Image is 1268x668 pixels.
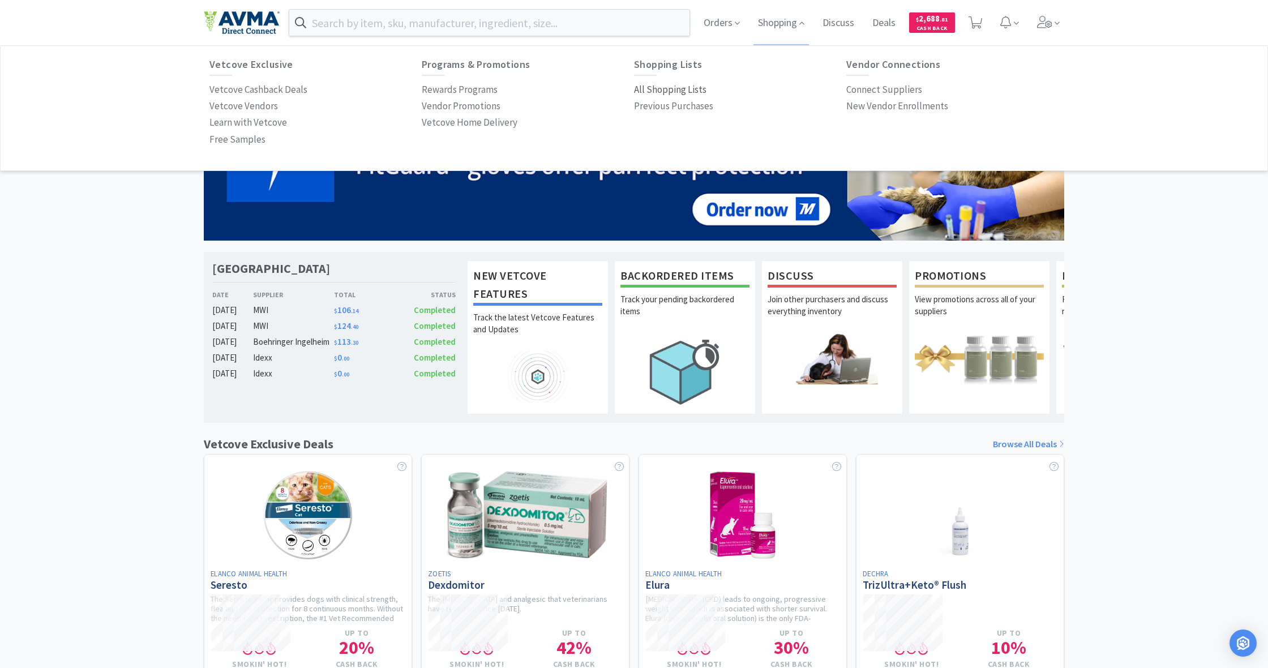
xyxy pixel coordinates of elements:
a: [DATE]MWI$106.14Completed [212,303,456,317]
a: New Vetcove FeaturesTrack the latest Vetcove Features and Updates [467,260,609,414]
span: Completed [414,320,456,331]
img: hero_backorders.png [620,333,749,410]
h1: 30 % [743,639,840,657]
a: Previous Purchases [634,98,713,114]
img: hero_promotions.png [915,333,1044,384]
p: New Vendor Enrollments [846,99,948,114]
p: View promotions across all of your suppliers [915,293,1044,333]
h1: [GEOGRAPHIC_DATA] [212,260,330,277]
span: . 40 [351,323,358,331]
span: . 81 [940,16,948,23]
img: hero_discuss.png [768,333,897,384]
a: [DATE]Idexx$0.00Completed [212,351,456,365]
span: Completed [414,336,456,347]
span: 106 [334,305,358,315]
p: Rewards Programs [422,82,498,97]
div: [DATE] [212,367,253,380]
a: Learn with Vetcove [209,114,287,131]
span: . 30 [351,339,358,346]
p: Connect Suppliers [846,82,922,97]
h4: Up to [960,628,1057,638]
div: [DATE] [212,319,253,333]
h1: New Vetcove Features [473,267,602,306]
span: 0 [334,352,349,363]
a: Discuss [818,18,859,28]
a: New Vendor Enrollments [846,98,948,114]
p: Track the latest Vetcove Features and Updates [473,311,602,351]
h1: 42 % [525,639,623,657]
span: 2,688 [916,13,948,24]
h1: Promotions [915,267,1044,288]
input: Search by item, sku, manufacturer, ingredient, size... [289,10,689,36]
a: Free SamplesRequest free samples on the newest veterinary products [1056,260,1197,414]
img: hero_samples.png [1062,333,1191,384]
p: Request free samples on the newest veterinary products [1062,293,1191,333]
p: Vetcove Cashback Deals [209,82,307,97]
h1: 20 % [308,639,405,657]
div: [DATE] [212,303,253,317]
h6: Vendor Connections [846,59,1059,70]
p: All Shopping Lists [634,82,706,97]
div: Supplier [253,289,334,300]
h4: Up to [525,628,623,638]
span: . 00 [342,355,349,362]
span: Completed [414,368,456,379]
a: Vetcove Home Delivery [422,114,517,131]
a: Connect Suppliers [846,82,922,98]
div: MWI [253,303,334,317]
div: Idexx [253,351,334,365]
p: Join other purchasers and discuss everything inventory [768,293,897,333]
div: MWI [253,319,334,333]
p: Vendor Promotions [422,99,500,114]
h1: 10 % [960,639,1057,657]
h4: Up to [743,628,840,638]
div: [DATE] [212,351,253,365]
p: Free Samples [209,132,265,147]
h1: Vetcove Exclusive Deals [204,434,333,454]
a: Rewards Programs [422,82,498,98]
div: [DATE] [212,335,253,349]
h4: Up to [308,628,405,638]
a: [DATE]Boehringer Ingelheim$113.30Completed [212,335,456,349]
span: . 00 [342,371,349,378]
div: Total [334,289,395,300]
p: Vetcove Vendors [209,99,278,114]
div: Status [395,289,456,300]
a: PromotionsView promotions across all of your suppliers [909,260,1050,414]
div: Boehringer Ingelheim [253,335,334,349]
a: $2,688.81Cash Back [909,7,955,38]
a: Browse All Deals [993,437,1064,452]
span: Cash Back [916,25,948,33]
div: Idexx [253,367,334,380]
p: Learn with Vetcove [209,115,287,130]
div: Open Intercom Messenger [1230,630,1257,657]
p: Vetcove Home Delivery [422,115,517,130]
span: $ [334,371,337,378]
h1: Backordered Items [620,267,749,288]
h1: Free Samples [1062,267,1191,288]
p: Previous Purchases [634,99,713,114]
h6: Programs & Promotions [422,59,634,70]
span: Completed [414,352,456,363]
span: $ [916,16,919,23]
span: $ [334,323,337,331]
img: e4e33dab9f054f5782a47901c742baa9_102.png [204,11,280,35]
img: hero_feature_roadmap.png [473,351,602,402]
span: Completed [414,305,456,315]
a: All Shopping Lists [634,82,706,98]
a: [DATE]Idexx$0.00Completed [212,367,456,380]
div: Date [212,289,253,300]
a: Vendor Promotions [422,98,500,114]
a: Backordered ItemsTrack your pending backordered items [614,260,756,414]
h6: Vetcove Exclusive [209,59,422,70]
h1: Discuss [768,267,897,288]
span: . 14 [351,307,358,315]
span: 113 [334,336,358,347]
a: [DATE]MWI$124.40Completed [212,319,456,333]
span: $ [334,307,337,315]
a: Free Samples [209,131,265,148]
span: $ [334,355,337,362]
a: Deals [868,18,900,28]
a: DiscussJoin other purchasers and discuss everything inventory [761,260,903,414]
a: Vetcove Vendors [209,98,278,114]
